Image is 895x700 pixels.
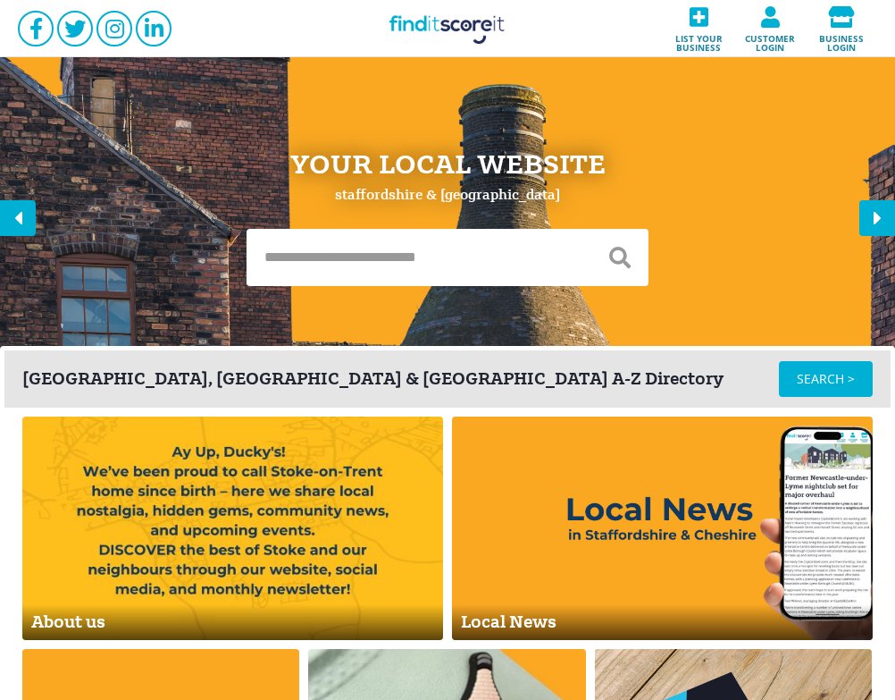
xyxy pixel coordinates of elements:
div: About us [22,604,443,640]
span: Customer login [740,28,800,52]
div: Local News [452,604,873,640]
span: List your business [668,28,729,52]
a: SEARCH > [779,361,873,397]
div: Your Local Website [290,150,606,179]
a: About us [22,417,443,640]
a: Customer login [734,1,806,57]
div: [GEOGRAPHIC_DATA], [GEOGRAPHIC_DATA] & [GEOGRAPHIC_DATA] A-Z Directory [22,370,779,388]
div: Staffordshire & [GEOGRAPHIC_DATA] [335,188,560,202]
a: List your business [663,1,734,57]
a: Local News [452,417,873,640]
span: Business login [811,28,872,52]
a: Business login [806,1,877,57]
